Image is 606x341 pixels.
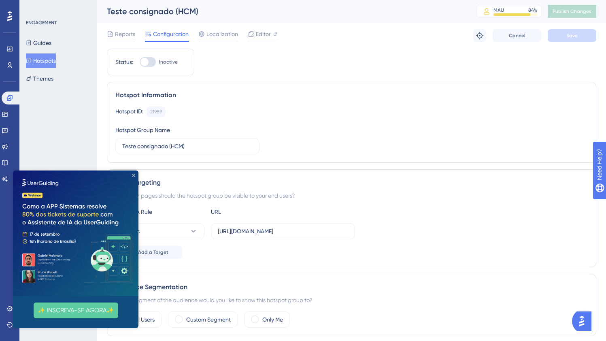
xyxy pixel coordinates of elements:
input: Type your Hotspot Group Name here [122,142,253,151]
span: Configuration [153,29,189,39]
button: Publish Changes [548,5,596,18]
label: Only Me [262,315,283,324]
span: Editor [256,29,271,39]
button: Guides [26,36,51,50]
button: equals [115,223,204,239]
input: yourwebsite.com/path [218,227,348,236]
div: Close Preview [119,3,122,6]
span: Publish Changes [553,8,591,15]
button: ✨ INSCREVA-SE AGORA✨ [21,132,105,148]
button: Add a Target [115,246,182,259]
div: Choose A Rule [115,207,204,217]
button: Themes [26,71,53,86]
div: MAU [493,7,504,13]
div: Status: [115,57,133,67]
div: URL [211,207,300,217]
div: ENGAGEMENT [26,19,57,26]
div: Hotspot Group Name [115,125,170,135]
div: Which segment of the audience would you like to show this hotspot group to? [115,295,588,305]
span: Need Help? [19,2,51,12]
div: Audience Segmentation [115,282,588,292]
span: Add a Target [138,249,168,256]
div: 21989 [150,109,162,115]
div: Teste consignado (HCM) [107,6,456,17]
span: Save [566,32,578,39]
span: Localization [206,29,238,39]
div: Hotspot Information [115,90,588,100]
span: Reports [115,29,135,39]
button: Save [548,29,596,42]
label: All Users [134,315,155,324]
button: Hotspots [26,53,56,68]
div: On which pages should the hotspot group be visible to your end users? [115,191,588,200]
div: 84 % [528,7,537,13]
iframe: UserGuiding AI Assistant Launcher [572,309,596,333]
label: Custom Segment [186,315,231,324]
span: Inactive [159,59,178,65]
div: Page Targeting [115,178,588,188]
button: Cancel [493,29,541,42]
div: Hotspot ID: [115,107,143,117]
span: Cancel [509,32,525,39]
